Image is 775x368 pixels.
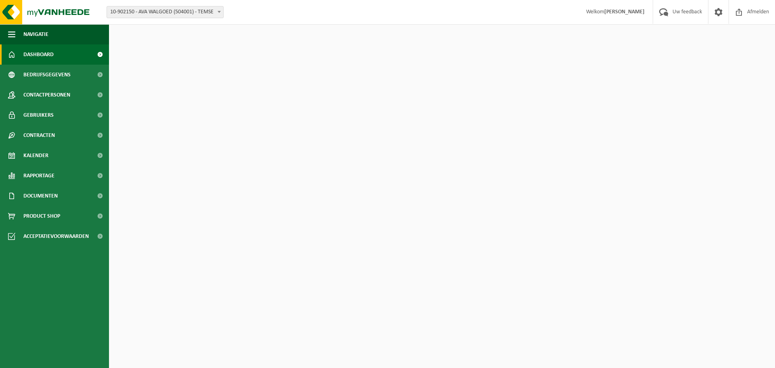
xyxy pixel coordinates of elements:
[23,186,58,206] span: Documenten
[23,85,70,105] span: Contactpersonen
[107,6,223,18] span: 10-902150 - AVA WALGOED (504001) - TEMSE
[23,206,60,226] span: Product Shop
[107,6,224,18] span: 10-902150 - AVA WALGOED (504001) - TEMSE
[23,226,89,246] span: Acceptatievoorwaarden
[23,65,71,85] span: Bedrijfsgegevens
[604,9,645,15] strong: [PERSON_NAME]
[23,125,55,145] span: Contracten
[23,145,48,166] span: Kalender
[23,24,48,44] span: Navigatie
[23,166,54,186] span: Rapportage
[23,44,54,65] span: Dashboard
[23,105,54,125] span: Gebruikers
